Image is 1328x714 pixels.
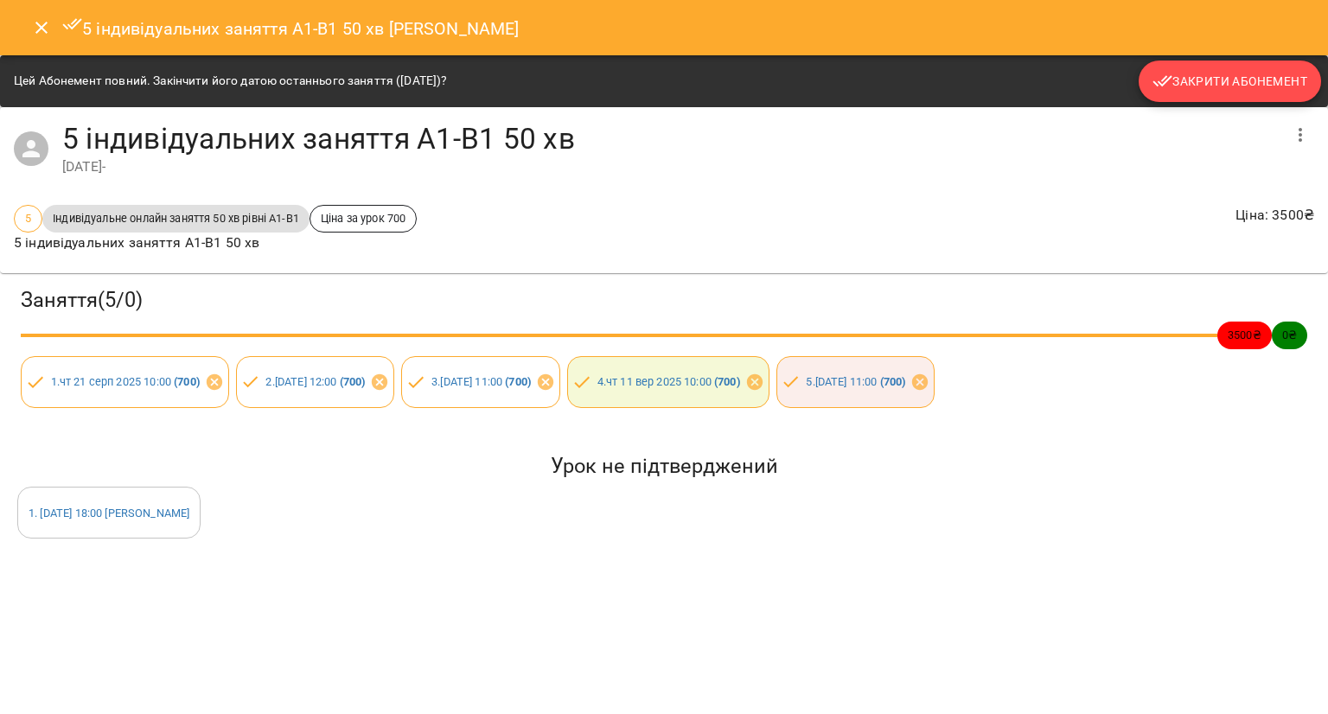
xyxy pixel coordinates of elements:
b: ( 700 ) [340,375,366,388]
span: 0 ₴ [1272,327,1307,343]
span: Закрити Абонемент [1152,71,1307,92]
b: ( 700 ) [880,375,906,388]
p: 5 індивідуальних заняття А1-В1 50 хв [14,233,417,253]
div: 2.[DATE] 12:00 (700) [236,356,395,408]
a: 1. [DATE] 18:00 [PERSON_NAME] [29,507,189,520]
div: [DATE] - [62,156,1280,177]
h4: 5 індивідуальних заняття А1-В1 50 хв [62,121,1280,156]
div: 3.[DATE] 11:00 (700) [401,356,560,408]
span: Ціна за урок 700 [310,210,416,226]
div: Цей Абонемент повний. Закінчити його датою останнього заняття ([DATE])? [14,66,447,97]
button: Close [21,7,62,48]
a: 3.[DATE] 11:00 (700) [431,375,531,388]
div: 4.чт 11 вер 2025 10:00 (700) [567,356,769,408]
div: 5.[DATE] 11:00 (700) [776,356,935,408]
span: Індивідуальне онлайн заняття 50 хв рівні А1-В1 [42,210,310,226]
h5: Урок не підтверджений [17,453,1311,480]
b: ( 700 ) [714,375,740,388]
h6: 5 індивідуальних заняття А1-В1 50 хв [PERSON_NAME] [62,14,520,42]
button: Закрити Абонемент [1139,61,1321,102]
b: ( 700 ) [505,375,531,388]
a: 2.[DATE] 12:00 (700) [265,375,365,388]
span: 5 [15,210,41,226]
a: 4.чт 11 вер 2025 10:00 (700) [597,375,740,388]
div: 1.чт 21 серп 2025 10:00 (700) [21,356,229,408]
a: 1.чт 21 серп 2025 10:00 (700) [51,375,200,388]
span: 3500 ₴ [1217,327,1272,343]
p: Ціна : 3500 ₴ [1235,205,1314,226]
a: 5.[DATE] 11:00 (700) [806,375,905,388]
b: ( 700 ) [174,375,200,388]
h3: Заняття ( 5 / 0 ) [21,287,1307,314]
